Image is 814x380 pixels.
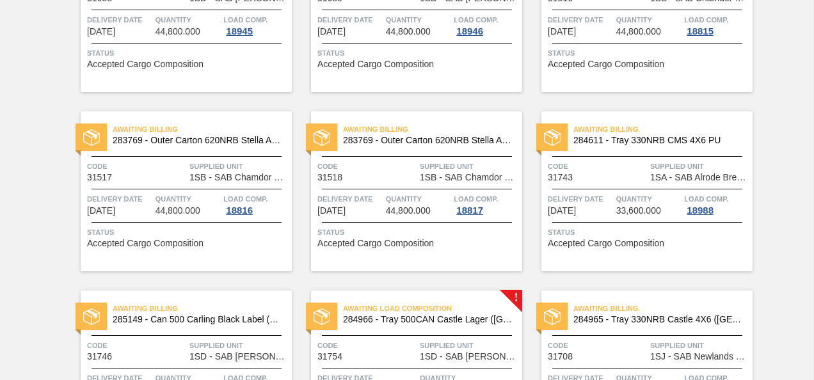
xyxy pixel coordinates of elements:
[292,111,522,271] a: statusAwaiting Billing283769 - Outer Carton 620NRB Stella Artois PUCode31518Supplied Unit1SB - SA...
[113,136,282,145] span: 283769 - Outer Carton 620NRB Stella Artois PU
[317,206,346,216] span: 09/12/2025
[548,47,749,59] span: Status
[87,206,115,216] span: 09/12/2025
[454,205,486,216] div: 18817
[156,193,221,205] span: Quantity
[386,193,451,205] span: Quantity
[650,339,749,352] span: Supplied Unit
[317,59,434,69] span: Accepted Cargo Composition
[420,173,519,182] span: 1SB - SAB Chamdor Brewery
[83,129,100,146] img: status
[420,352,519,361] span: 1SD - SAB Rosslyn Brewery
[684,13,749,36] a: Load Comp.18815
[87,352,112,361] span: 31746
[87,47,289,59] span: Status
[61,111,292,271] a: statusAwaiting Billing283769 - Outer Carton 620NRB Stella Artois PUCode31517Supplied Unit1SB - SA...
[223,205,255,216] div: 18816
[156,27,200,36] span: 44,800.000
[650,173,749,182] span: 1SA - SAB Alrode Brewery
[317,13,383,26] span: Delivery Date
[454,193,498,205] span: Load Comp.
[317,193,383,205] span: Delivery Date
[616,206,661,216] span: 33,600.000
[573,123,753,136] span: Awaiting Billing
[317,226,519,239] span: Status
[189,352,289,361] span: 1SD - SAB Rosslyn Brewery
[317,239,434,248] span: Accepted Cargo Composition
[314,129,330,146] img: status
[454,26,486,36] div: 18946
[684,193,728,205] span: Load Comp.
[223,13,289,36] a: Load Comp.18945
[343,136,512,145] span: 283769 - Outer Carton 620NRB Stella Artois PU
[87,160,186,173] span: Code
[223,193,267,205] span: Load Comp.
[616,193,682,205] span: Quantity
[548,193,613,205] span: Delivery Date
[548,352,573,361] span: 31708
[189,173,289,182] span: 1SB - SAB Chamdor Brewery
[223,13,267,26] span: Load Comp.
[87,27,115,36] span: 09/12/2025
[386,206,431,216] span: 44,800.000
[87,226,289,239] span: Status
[573,136,742,145] span: 284611 - Tray 330NRB CMS 4X6 PU
[343,315,512,324] span: 284966 - Tray 500CAN Castle Lager (Hogwarts)
[317,173,342,182] span: 31518
[454,13,519,36] a: Load Comp.18946
[156,13,221,26] span: Quantity
[548,339,647,352] span: Code
[343,302,522,315] span: Awaiting Load Composition
[420,160,519,173] span: Supplied Unit
[548,173,573,182] span: 31743
[87,339,186,352] span: Code
[548,13,613,26] span: Delivery Date
[156,206,200,216] span: 44,800.000
[454,193,519,216] a: Load Comp.18817
[548,206,576,216] span: 09/14/2025
[87,59,203,69] span: Accepted Cargo Composition
[548,160,647,173] span: Code
[616,13,682,26] span: Quantity
[87,239,203,248] span: Accepted Cargo Composition
[684,193,749,216] a: Load Comp.18988
[343,123,522,136] span: Awaiting Billing
[87,173,112,182] span: 31517
[454,13,498,26] span: Load Comp.
[314,308,330,325] img: status
[386,13,451,26] span: Quantity
[113,302,292,315] span: Awaiting Billing
[189,160,289,173] span: Supplied Unit
[189,339,289,352] span: Supplied Unit
[87,13,152,26] span: Delivery Date
[223,26,255,36] div: 18945
[573,302,753,315] span: Awaiting Billing
[548,226,749,239] span: Status
[522,111,753,271] a: statusAwaiting Billing284611 - Tray 330NRB CMS 4X6 PUCode31743Supplied Unit1SA - SAB Alrode Brewe...
[386,27,431,36] span: 44,800.000
[317,27,346,36] span: 09/12/2025
[548,239,664,248] span: Accepted Cargo Composition
[317,352,342,361] span: 31754
[317,160,417,173] span: Code
[317,47,519,59] span: Status
[113,315,282,324] span: 285149 - Can 500 Carling Black Label (KO 2025)
[544,129,561,146] img: status
[317,339,417,352] span: Code
[548,59,664,69] span: Accepted Cargo Composition
[684,13,728,26] span: Load Comp.
[87,193,152,205] span: Delivery Date
[223,193,289,216] a: Load Comp.18816
[616,27,661,36] span: 44,800.000
[684,205,716,216] div: 18988
[650,352,749,361] span: 1SJ - SAB Newlands Brewery
[83,308,100,325] img: status
[113,123,292,136] span: Awaiting Billing
[548,27,576,36] span: 09/12/2025
[573,315,742,324] span: 284965 - Tray 330NRB Castle 4X6 (Hogwarts)
[650,160,749,173] span: Supplied Unit
[684,26,716,36] div: 18815
[544,308,561,325] img: status
[420,339,519,352] span: Supplied Unit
